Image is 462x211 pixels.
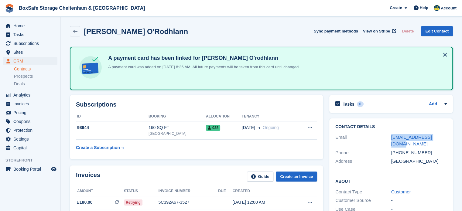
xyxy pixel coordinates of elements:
a: menu [3,48,57,56]
div: 160 SQ FT [149,124,206,131]
th: Tenancy [242,112,298,121]
div: Contact Type [335,189,391,196]
a: Add [429,101,437,108]
h2: Contact Details [335,124,447,129]
span: CRM [13,57,50,65]
span: Retrying [124,199,142,206]
th: Booking [149,112,206,121]
h2: About [335,178,447,184]
span: Tasks [13,30,50,39]
a: menu [3,144,57,152]
div: Create a Subscription [76,145,120,151]
span: 038 [206,125,220,131]
a: menu [3,100,57,108]
span: Prospects [14,73,33,79]
a: Preview store [50,165,57,173]
a: menu [3,57,57,65]
a: Customer [391,189,411,194]
a: BoxSafe Storage Cheltenham & [GEOGRAPHIC_DATA] [16,3,147,13]
span: Home [13,22,50,30]
div: Phone [335,149,391,156]
h2: Subscriptions [76,101,317,108]
a: Edit Contact [421,26,453,36]
span: Pricing [13,108,50,117]
div: 98644 [76,124,149,131]
a: Deals [14,81,57,87]
a: menu [3,108,57,117]
a: menu [3,22,57,30]
th: Amount [76,186,124,196]
span: Ongoing [263,125,279,130]
a: menu [3,135,57,143]
a: [EMAIL_ADDRESS][DOMAIN_NAME] [391,134,432,147]
a: Create an Invoice [276,172,317,182]
a: menu [3,165,57,173]
span: Settings [13,135,50,143]
img: Kim Virabi [434,5,440,11]
img: card-linked-ebf98d0992dc2aeb22e95c0e3c79077019eb2392cfd83c6a337811c24bc77127.svg [78,55,103,80]
h2: Tasks [343,101,354,107]
span: Storefront [5,157,60,163]
a: menu [3,39,57,48]
span: Deals [14,81,25,87]
div: [DATE] 12:00 AM [233,199,293,206]
span: Analytics [13,91,50,99]
a: Contacts [14,66,57,72]
span: Booking Portal [13,165,50,173]
span: £180.00 [77,199,93,206]
span: Invoices [13,100,50,108]
span: Subscriptions [13,39,50,48]
img: stora-icon-8386f47178a22dfd0bd8f6a31ec36ba5ce8667c1dd55bd0f319d3a0aa187defe.svg [5,4,14,13]
div: Customer Source [335,197,391,204]
a: Guide [247,172,274,182]
h2: [PERSON_NAME] O'Rodhlann [84,27,188,36]
div: [PHONE_NUMBER] [391,149,447,156]
a: menu [3,91,57,99]
a: menu [3,117,57,126]
span: Account [441,5,457,11]
span: [DATE] [242,124,255,131]
button: Delete [399,26,416,36]
th: Due [218,186,232,196]
a: menu [3,126,57,134]
th: Status [124,186,158,196]
th: ID [76,112,149,121]
span: Coupons [13,117,50,126]
span: View on Stripe [363,28,390,34]
div: Email [335,134,391,148]
div: 0 [357,101,364,107]
th: Allocation [206,112,242,121]
a: Create a Subscription [76,142,124,153]
span: Sites [13,48,50,56]
div: 5C392A67-3527 [158,199,218,206]
span: Help [420,5,428,11]
a: Prospects [14,73,57,80]
div: - [391,197,447,204]
th: Created [233,186,293,196]
a: View on Stripe [361,26,397,36]
div: [GEOGRAPHIC_DATA] [149,131,206,136]
a: menu [3,30,57,39]
h2: Invoices [76,172,100,182]
div: Address [335,158,391,165]
p: A payment card was added on [DATE] 8:36 AM. All future payments will be taken from this card unti... [106,64,300,70]
span: Capital [13,144,50,152]
span: Protection [13,126,50,134]
div: [GEOGRAPHIC_DATA] [391,158,447,165]
h4: A payment card has been linked for [PERSON_NAME] O'rodhlann [106,55,300,62]
span: Create [390,5,402,11]
th: Invoice number [158,186,218,196]
button: Sync payment methods [314,26,358,36]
